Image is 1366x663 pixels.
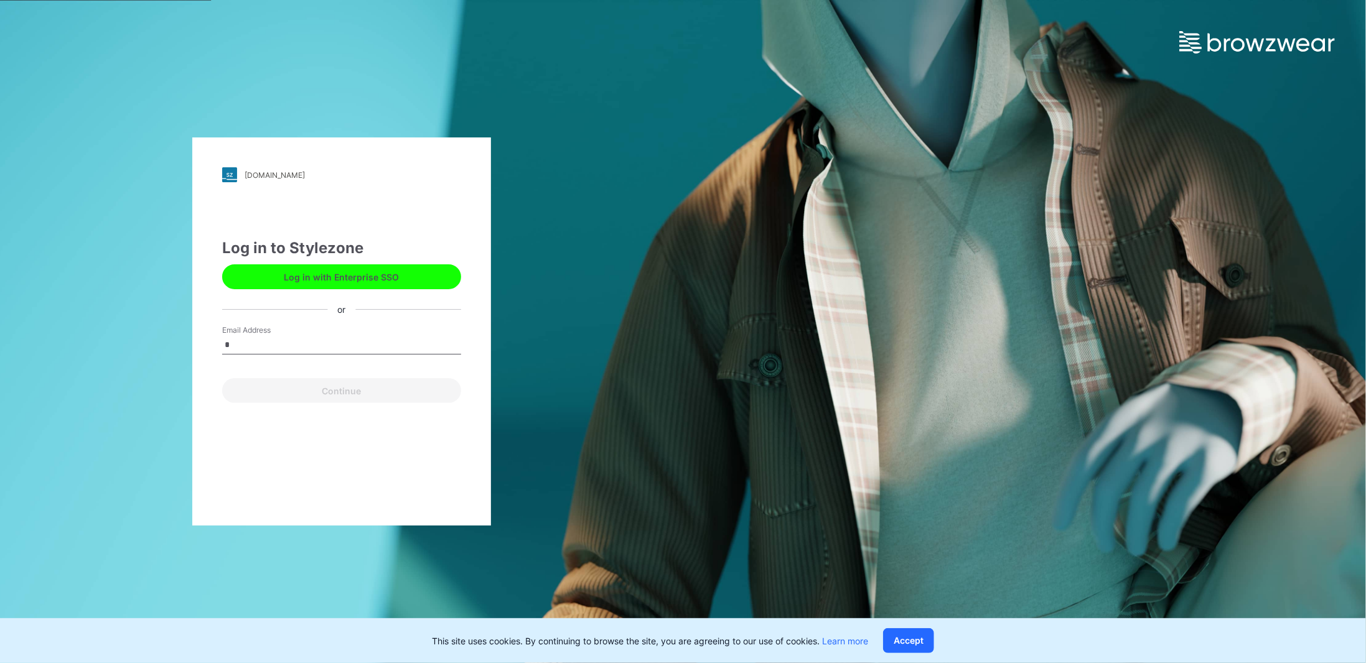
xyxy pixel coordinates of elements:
[883,628,934,653] button: Accept
[222,167,237,182] img: stylezone-logo.562084cfcfab977791bfbf7441f1a819.svg
[222,325,309,336] label: Email Address
[1179,31,1335,53] img: browzwear-logo.e42bd6dac1945053ebaf764b6aa21510.svg
[222,167,461,182] a: [DOMAIN_NAME]
[327,303,355,316] div: or
[222,264,461,289] button: Log in with Enterprise SSO
[222,237,461,259] div: Log in to Stylezone
[432,634,868,647] p: This site uses cookies. By continuing to browse the site, you are agreeing to our use of cookies.
[822,636,868,646] a: Learn more
[245,170,305,180] div: [DOMAIN_NAME]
